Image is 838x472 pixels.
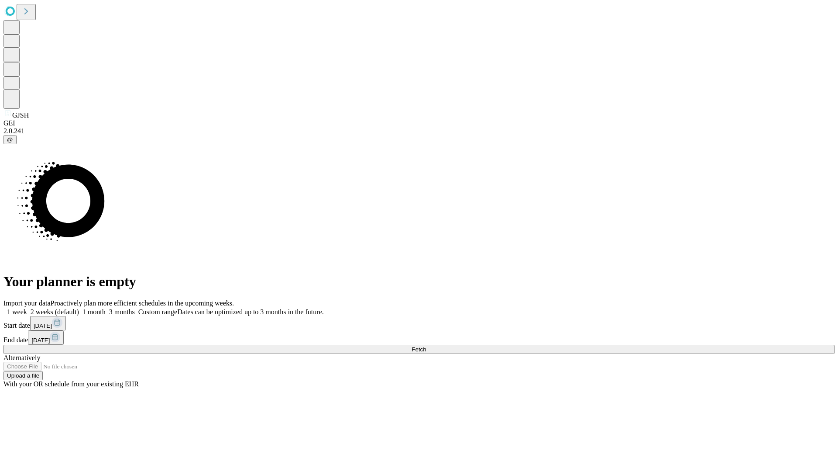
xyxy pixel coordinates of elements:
span: Dates can be optimized up to 3 months in the future. [177,308,323,316]
button: [DATE] [30,316,66,330]
button: @ [3,135,17,144]
span: Import your data [3,299,51,307]
div: End date [3,330,835,345]
span: Alternatively [3,354,40,361]
span: GJSH [12,111,29,119]
div: GEI [3,119,835,127]
div: Start date [3,316,835,330]
span: Proactively plan more efficient schedules in the upcoming weeks. [51,299,234,307]
span: 1 month [82,308,106,316]
div: 2.0.241 [3,127,835,135]
span: 1 week [7,308,27,316]
span: 2 weeks (default) [31,308,79,316]
span: 3 months [109,308,135,316]
span: Custom range [138,308,177,316]
button: [DATE] [28,330,64,345]
span: [DATE] [34,323,52,329]
button: Upload a file [3,371,43,380]
span: @ [7,136,13,143]
span: Fetch [412,346,426,353]
button: Fetch [3,345,835,354]
span: With your OR schedule from your existing EHR [3,380,139,388]
span: [DATE] [31,337,50,344]
h1: Your planner is empty [3,274,835,290]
